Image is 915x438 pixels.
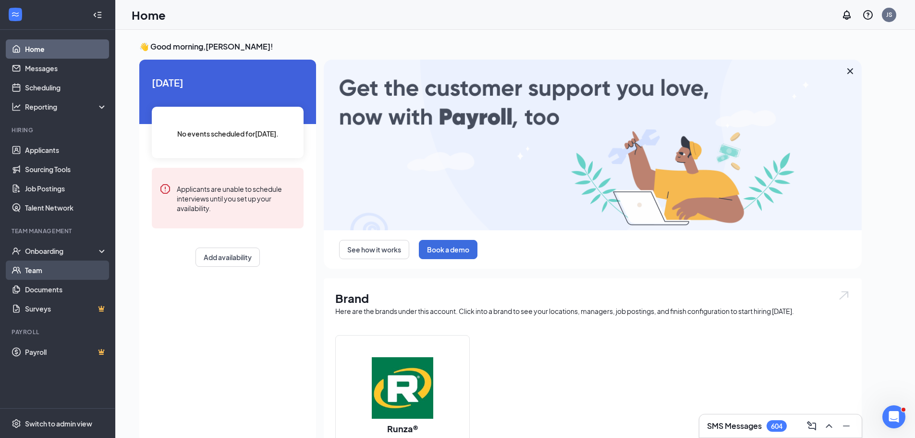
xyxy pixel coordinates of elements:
button: ChevronUp [821,418,837,434]
img: open.6027fd2a22e1237b5b06.svg [838,290,850,301]
a: Messages [25,59,107,78]
a: Applicants [25,140,107,160]
a: Documents [25,280,107,299]
svg: Analysis [12,102,21,112]
h2: Runza® [378,423,428,435]
a: SurveysCrown [25,299,107,318]
svg: QuestionInfo [862,9,874,21]
button: See how it works [339,240,409,259]
div: Hiring [12,126,105,134]
button: Book a demo [419,240,477,259]
img: Runza® [372,357,433,419]
svg: ComposeMessage [806,420,817,432]
button: Add availability [195,248,260,267]
span: [DATE] [152,75,304,90]
div: Here are the brands under this account. Click into a brand to see your locations, managers, job p... [335,306,850,316]
div: Team Management [12,227,105,235]
div: Switch to admin view [25,419,92,428]
svg: UserCheck [12,246,21,256]
div: Reporting [25,102,108,112]
a: Home [25,39,107,59]
div: Onboarding [25,246,99,256]
img: payroll-large.gif [324,60,862,230]
a: Sourcing Tools [25,160,107,179]
svg: Collapse [93,10,102,20]
svg: Cross [844,65,856,77]
div: JS [886,11,892,19]
svg: ChevronUp [823,420,835,432]
button: Minimize [839,418,854,434]
svg: Minimize [841,420,852,432]
svg: Error [159,183,171,195]
iframe: Intercom live chat [882,405,905,428]
svg: WorkstreamLogo [11,10,20,19]
h3: 👋 Good morning, [PERSON_NAME] ! [139,41,862,52]
div: 604 [771,422,782,430]
span: No events scheduled for [DATE] . [177,128,279,139]
div: Applicants are unable to schedule interviews until you set up your availability. [177,183,296,213]
h1: Brand [335,290,850,306]
a: Team [25,261,107,280]
div: Payroll [12,328,105,336]
a: PayrollCrown [25,342,107,362]
svg: Notifications [841,9,853,21]
h1: Home [132,7,166,23]
a: Job Postings [25,179,107,198]
h3: SMS Messages [707,421,762,431]
a: Talent Network [25,198,107,217]
button: ComposeMessage [804,418,819,434]
svg: Settings [12,419,21,428]
a: Scheduling [25,78,107,97]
